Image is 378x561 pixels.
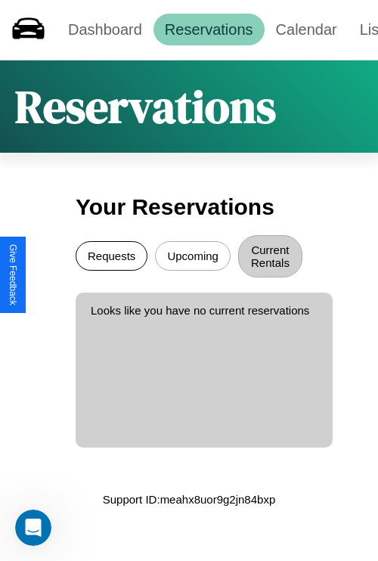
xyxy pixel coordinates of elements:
a: Dashboard [57,14,153,45]
h1: Reservations [15,76,276,138]
a: Reservations [153,14,265,45]
button: Requests [76,241,147,271]
button: Current Rentals [238,235,302,277]
button: Upcoming [155,241,231,271]
a: Calendar [265,14,349,45]
div: Give Feedback [8,244,18,305]
h3: Your Reservations [76,187,302,228]
p: Support ID: meahx8uor9g2jn84bxp [103,489,276,510]
p: Looks like you have no current reservations [91,300,318,321]
iframe: Intercom live chat [15,510,51,546]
